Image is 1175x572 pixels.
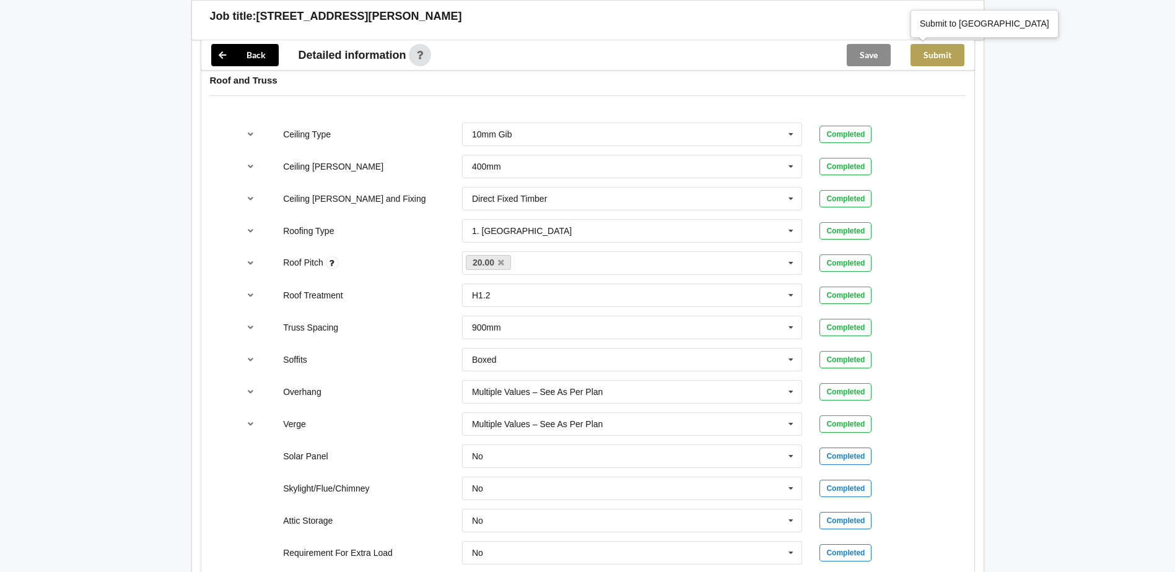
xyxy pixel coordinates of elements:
[211,44,279,66] button: Back
[819,415,871,433] div: Completed
[238,413,263,435] button: reference-toggle
[819,190,871,207] div: Completed
[283,194,426,204] label: Ceiling [PERSON_NAME] and Fixing
[283,226,334,236] label: Roofing Type
[819,480,871,497] div: Completed
[238,123,263,145] button: reference-toggle
[210,74,966,86] h4: Roof and Truss
[819,351,871,368] div: Completed
[819,512,871,529] div: Completed
[238,155,263,178] button: reference-toggle
[472,355,497,364] div: Boxed
[472,291,491,300] div: H1.2
[210,9,256,24] h3: Job title:
[238,252,263,274] button: reference-toggle
[283,451,328,461] label: Solar Panel
[283,258,325,267] label: Roof Pitch
[283,483,369,493] label: Skylight/Flue/Chimney
[283,290,343,300] label: Roof Treatment
[283,162,383,171] label: Ceiling [PERSON_NAME]
[283,548,393,558] label: Requirement For Extra Load
[283,129,331,139] label: Ceiling Type
[819,254,871,272] div: Completed
[238,349,263,371] button: reference-toggle
[472,548,483,557] div: No
[472,452,483,461] div: No
[238,284,263,306] button: reference-toggle
[283,419,306,429] label: Verge
[472,484,483,493] div: No
[472,227,572,235] div: 1. [GEOGRAPHIC_DATA]
[238,381,263,403] button: reference-toggle
[472,323,501,332] div: 900mm
[819,544,871,561] div: Completed
[283,323,338,332] label: Truss Spacing
[472,420,603,428] div: Multiple Values – See As Per Plan
[472,194,547,203] div: Direct Fixed Timber
[819,158,871,175] div: Completed
[466,255,512,270] a: 20.00
[911,44,964,66] button: Submit
[256,9,462,24] h3: [STREET_ADDRESS][PERSON_NAME]
[283,355,307,365] label: Soffits
[283,387,321,397] label: Overhang
[283,516,333,526] label: Attic Storage
[238,188,263,210] button: reference-toggle
[238,316,263,339] button: reference-toggle
[819,383,871,401] div: Completed
[472,516,483,525] div: No
[819,448,871,465] div: Completed
[472,388,603,396] div: Multiple Values – See As Per Plan
[819,319,871,336] div: Completed
[472,162,501,171] div: 400mm
[819,126,871,143] div: Completed
[238,220,263,242] button: reference-toggle
[920,17,1049,30] div: Submit to [GEOGRAPHIC_DATA]
[819,222,871,240] div: Completed
[299,50,406,61] span: Detailed information
[472,130,512,139] div: 10mm Gib
[819,287,871,304] div: Completed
